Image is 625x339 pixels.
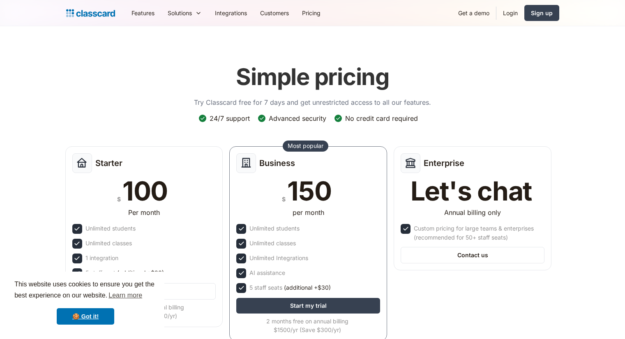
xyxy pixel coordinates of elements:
[122,178,168,204] div: 100
[117,194,121,204] div: $
[236,298,380,314] a: Start my trial
[85,254,118,263] div: 1 integration
[287,178,331,204] div: 150
[293,208,324,217] div: per month
[249,254,308,263] div: Unlimited Integrations
[236,317,378,334] div: 2 months free on annual billing $1500/yr (Save $300/yr)
[531,9,553,17] div: Sign up
[249,224,300,233] div: Unlimited students
[125,4,161,22] a: Features
[524,5,559,21] a: Sign up
[288,142,323,150] div: Most popular
[95,158,122,168] h2: Starter
[414,224,543,242] div: Custom pricing for large teams & enterprises (recommended for 50+ staff seats)
[269,114,326,123] div: Advanced security
[254,4,295,22] a: Customers
[161,4,208,22] div: Solutions
[128,208,160,217] div: Per month
[284,283,331,292] span: (additional +$30)
[85,224,136,233] div: Unlimited students
[496,4,524,22] a: Login
[401,247,544,263] a: Contact us
[411,178,532,204] div: Let's chat
[282,194,286,204] div: $
[295,4,327,22] a: Pricing
[452,4,496,22] a: Get a demo
[249,268,285,277] div: AI assistance
[249,283,331,292] div: 5 staff seats
[194,97,431,107] p: Try Classcard free for 7 days and get unrestricted access to all our features.
[14,279,157,302] span: This website uses cookies to ensure you get the best experience on our website.
[107,289,143,302] a: learn more about cookies
[66,7,115,19] a: home
[236,63,389,91] h1: Simple pricing
[85,268,164,277] div: 5 staff seat
[7,272,164,332] div: cookieconsent
[168,9,192,17] div: Solutions
[249,239,296,248] div: Unlimited classes
[117,268,164,277] span: (additional +$20)
[345,114,418,123] div: No credit card required
[210,114,250,123] div: 24/7 support
[424,158,464,168] h2: Enterprise
[444,208,501,217] div: Annual billing only
[57,308,114,325] a: dismiss cookie message
[208,4,254,22] a: Integrations
[259,158,295,168] h2: Business
[85,239,132,248] div: Unlimited classes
